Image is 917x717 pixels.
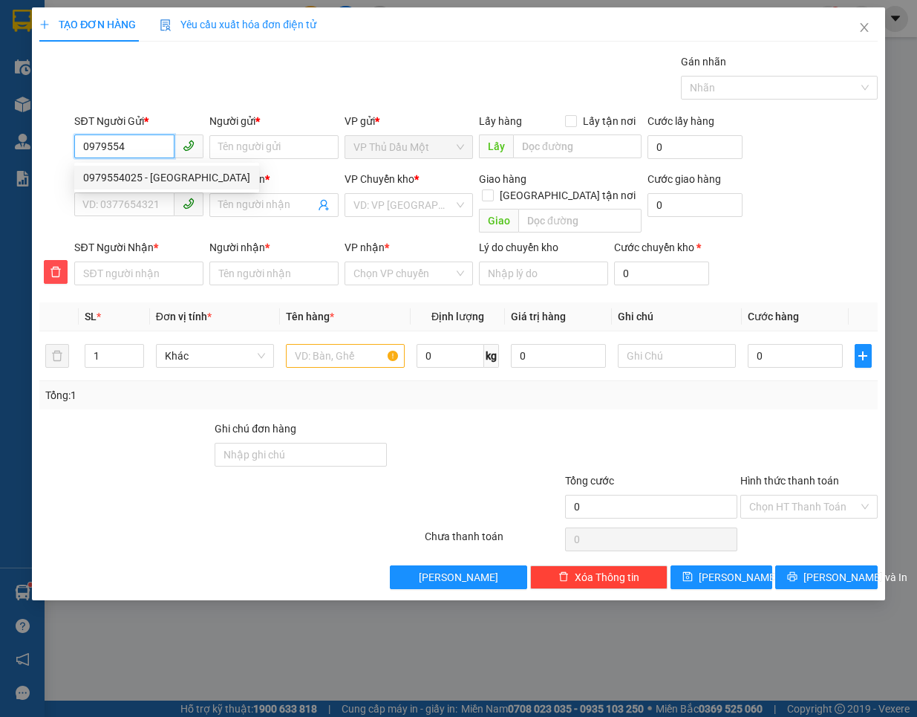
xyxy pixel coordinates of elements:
label: Cước giao hàng [647,173,721,185]
span: save [682,571,693,583]
label: Ghi chú đơn hàng [215,423,296,435]
div: Cước chuyển kho [614,239,709,256]
input: Ghi chú đơn hàng [215,443,387,467]
span: Định lượng [431,311,484,322]
span: Lấy hàng [479,115,522,127]
button: printer[PERSON_NAME] và In [775,565,878,589]
button: delete [44,260,68,284]
span: close [858,22,870,33]
div: 0979554025 - VIỆT QUANG BD [74,166,259,189]
span: [PERSON_NAME] và In [803,569,907,585]
span: Lấy tận nơi [577,113,642,129]
span: kg [484,344,499,368]
span: Yêu cầu xuất hóa đơn điện tử [160,19,316,30]
input: Tên người nhận [209,262,339,285]
span: printer [787,571,797,583]
div: Người nhận [209,171,339,187]
div: 0979554025 - [GEOGRAPHIC_DATA] [83,169,250,186]
input: Dọc đường [513,134,642,158]
div: Người gửi [209,113,339,129]
span: user-add [318,199,330,211]
label: Cước lấy hàng [647,115,714,127]
input: Cước lấy hàng [647,135,743,159]
span: plus [855,350,871,362]
label: Hình thức thanh toán [740,475,839,487]
span: Giao hàng [479,173,526,185]
img: icon [160,19,172,31]
div: SĐT Người Gửi [74,113,203,129]
span: Tên hàng [286,311,334,322]
span: [PERSON_NAME] [419,569,498,585]
label: Lý do chuyển kho [479,241,558,253]
input: VD: Bàn, Ghế [286,344,405,368]
th: Ghi chú [612,302,743,331]
span: Lấy [479,134,513,158]
span: phone [183,198,195,210]
button: [PERSON_NAME] [390,565,527,589]
div: Chưa thanh toán [423,528,564,554]
div: Người nhận [209,239,339,256]
span: Tổng cước [565,475,614,487]
input: Dọc đường [518,209,642,233]
button: Close [843,7,885,49]
button: plus [855,344,872,368]
button: deleteXóa Thông tin [530,565,668,589]
span: [PERSON_NAME] [699,569,778,585]
span: Khác [165,345,266,367]
span: Đơn vị tính [156,311,212,322]
span: Xóa Thông tin [575,569,639,585]
div: SĐT Người Nhận [74,239,203,256]
span: phone [183,140,195,152]
span: VP nhận [345,241,385,253]
input: Cước giao hàng [647,193,743,217]
span: Cước hàng [748,311,799,322]
span: VP Chuyển kho [345,173,414,185]
div: VP gửi [345,113,474,129]
button: save[PERSON_NAME] [670,565,773,589]
span: SL [85,311,97,322]
span: Giao [479,209,518,233]
span: [GEOGRAPHIC_DATA] tận nơi [494,187,642,204]
button: delete [45,344,69,368]
span: delete [45,266,67,278]
span: VP Thủ Dầu Một [353,136,465,158]
span: Giá trị hàng [511,311,566,322]
input: 0 [511,344,606,368]
div: Tổng: 1 [45,387,355,403]
label: Gán nhãn [681,56,726,68]
input: SĐT người nhận [74,262,203,285]
span: delete [558,571,569,583]
span: TẠO ĐƠN HÀNG [39,19,136,30]
input: Ghi Chú [618,344,737,368]
input: Lý do chuyển kho [479,262,608,285]
span: plus [39,19,50,30]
